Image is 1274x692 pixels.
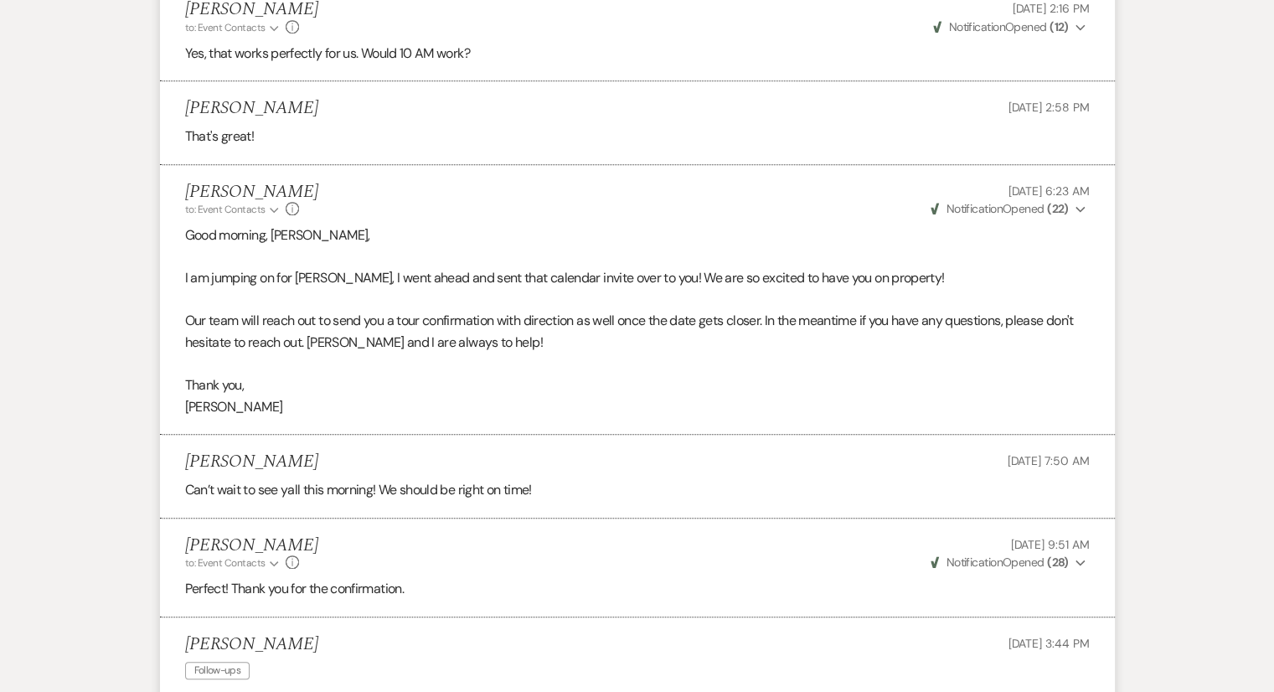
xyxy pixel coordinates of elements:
p: I am jumping on for [PERSON_NAME], I went ahead and sent that calendar invite over to you! We are... [185,267,1090,289]
button: to: Event Contacts [185,202,281,217]
button: NotificationOpened (28) [928,554,1089,571]
span: [DATE] 3:44 PM [1008,636,1089,651]
h5: [PERSON_NAME] [185,535,318,556]
span: [DATE] 6:23 AM [1008,183,1089,199]
button: NotificationOpened (22) [928,200,1089,218]
p: Yes, that works perfectly for us. Would 10 AM work? [185,43,1090,65]
strong: ( 28 ) [1047,555,1069,570]
strong: ( 12 ) [1050,19,1069,34]
p: Our team will reach out to send you a tour confirmation with direction as well once the date gets... [185,310,1090,353]
span: Notification [949,19,1005,34]
span: Opened [931,201,1069,216]
span: to: Event Contacts [185,556,266,570]
strong: ( 22 ) [1047,201,1069,216]
p: That's great! [185,126,1090,147]
h5: [PERSON_NAME] [185,98,318,119]
span: [DATE] 9:51 AM [1010,537,1089,552]
span: Opened [931,555,1069,570]
h5: [PERSON_NAME] [185,452,318,473]
p: Good morning, [PERSON_NAME], [185,225,1090,246]
button: to: Event Contacts [185,555,281,571]
span: Notification [946,201,1003,216]
h5: [PERSON_NAME] [185,634,318,655]
span: Notification [946,555,1003,570]
p: [PERSON_NAME] [185,396,1090,418]
p: Thank you, [185,374,1090,396]
span: [DATE] 7:50 AM [1007,453,1089,468]
button: to: Event Contacts [185,20,281,35]
p: Perfect! Thank you for the confirmation. [185,578,1090,600]
span: Opened [933,19,1069,34]
span: to: Event Contacts [185,21,266,34]
p: Can’t wait to see yall this morning! We should be right on time! [185,479,1090,501]
h5: [PERSON_NAME] [185,182,318,203]
button: NotificationOpened (12) [931,18,1089,36]
span: [DATE] 2:58 PM [1008,100,1089,115]
span: [DATE] 2:16 PM [1012,1,1089,16]
span: to: Event Contacts [185,203,266,216]
span: Follow-ups [185,662,250,679]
